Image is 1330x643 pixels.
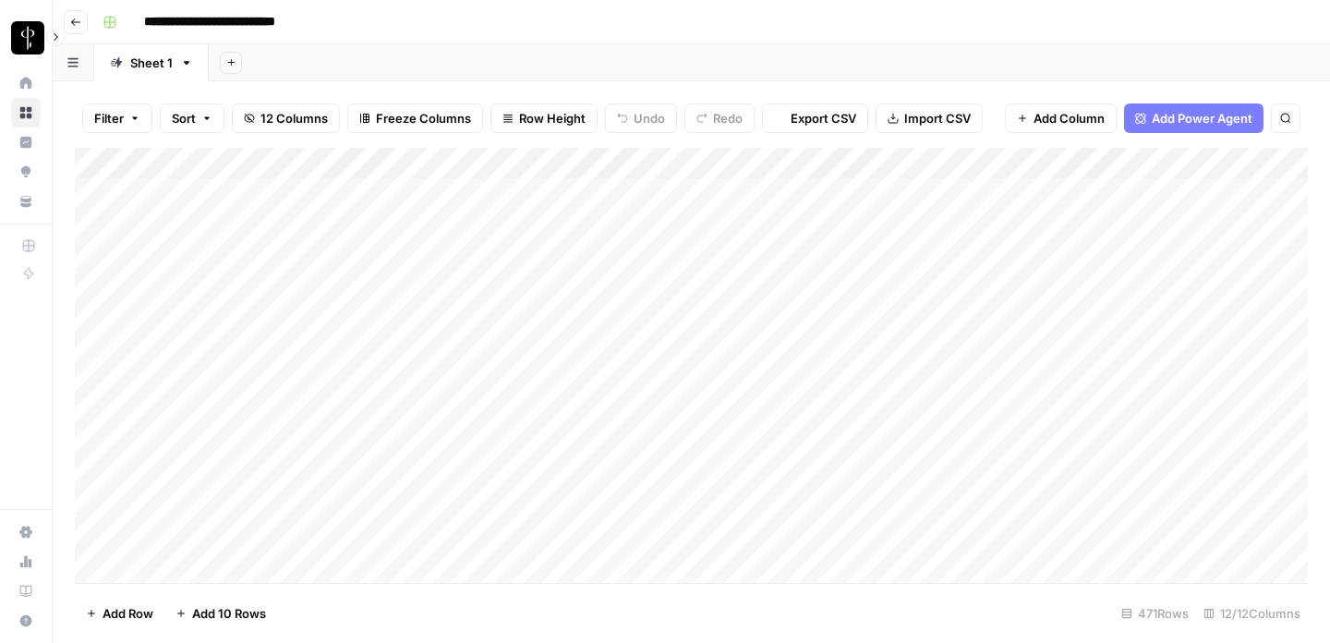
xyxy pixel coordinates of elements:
span: Filter [94,109,124,127]
button: Add 10 Rows [164,599,277,628]
button: 12 Columns [232,103,340,133]
button: Redo [684,103,755,133]
a: Insights [11,127,41,157]
button: Filter [82,103,152,133]
button: Import CSV [876,103,983,133]
button: Undo [605,103,677,133]
a: Home [11,68,41,98]
button: Workspace: LP Production Workloads [11,15,41,61]
img: LP Production Workloads Logo [11,21,44,55]
span: Export CSV [791,109,856,127]
span: Sort [172,109,196,127]
button: Freeze Columns [347,103,483,133]
a: Usage [11,547,41,576]
div: 12/12 Columns [1196,599,1308,628]
a: Learning Hub [11,576,41,606]
a: Sheet 1 [94,44,209,81]
span: 12 Columns [260,109,328,127]
a: Settings [11,517,41,547]
span: Add Power Agent [1152,109,1252,127]
button: Sort [160,103,224,133]
span: Redo [713,109,743,127]
div: 471 Rows [1114,599,1196,628]
a: Your Data [11,187,41,216]
span: Import CSV [904,109,971,127]
button: Add Row [75,599,164,628]
span: Undo [634,109,665,127]
button: Export CSV [762,103,868,133]
span: Add 10 Rows [192,604,266,623]
a: Browse [11,98,41,127]
span: Row Height [519,109,586,127]
button: Add Column [1005,103,1117,133]
div: Sheet 1 [130,54,173,72]
button: Add Power Agent [1124,103,1263,133]
span: Add Row [103,604,153,623]
button: Row Height [490,103,598,133]
button: Help + Support [11,606,41,636]
span: Add Column [1034,109,1105,127]
span: Freeze Columns [376,109,471,127]
a: Opportunities [11,157,41,187]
